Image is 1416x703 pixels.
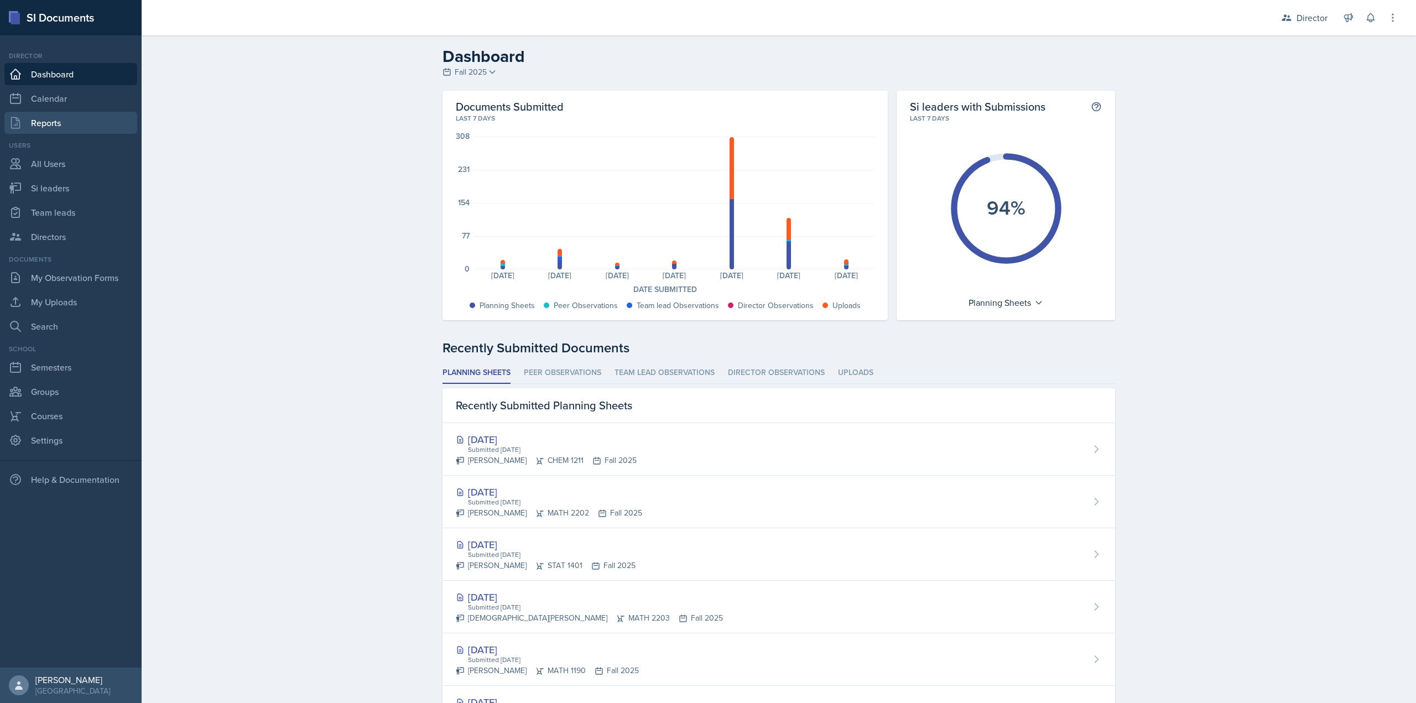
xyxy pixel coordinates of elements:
div: Team lead Observations [637,300,719,311]
div: [PERSON_NAME] STAT 1401 Fall 2025 [456,560,636,571]
text: 94% [987,193,1025,222]
div: Submitted [DATE] [467,655,639,665]
a: Courses [4,405,137,427]
li: Uploads [838,362,873,384]
a: Dashboard [4,63,137,85]
h2: Documents Submitted [456,100,874,113]
div: Planning Sheets [480,300,535,311]
div: [PERSON_NAME] MATH 1190 Fall 2025 [456,665,639,676]
div: Uploads [832,300,861,311]
a: [DATE] Submitted [DATE] [PERSON_NAME]MATH 2202Fall 2025 [442,476,1115,528]
div: [DATE] [645,272,702,279]
li: Team lead Observations [615,362,715,384]
h2: Dashboard [442,46,1115,66]
div: Help & Documentation [4,468,137,491]
h2: Si leaders with Submissions [910,100,1045,113]
a: Search [4,315,137,337]
a: Reports [4,112,137,134]
div: Date Submitted [456,284,874,295]
div: School [4,344,137,354]
div: [DATE] [818,272,874,279]
div: [DATE] [456,642,639,657]
div: 0 [465,265,470,273]
a: My Observation Forms [4,267,137,289]
a: Si leaders [4,177,137,199]
div: Director [4,51,137,61]
div: Last 7 days [456,113,874,123]
a: [DATE] Submitted [DATE] [PERSON_NAME]CHEM 1211Fall 2025 [442,423,1115,476]
a: [DATE] Submitted [DATE] [DEMOGRAPHIC_DATA][PERSON_NAME]MATH 2203Fall 2025 [442,581,1115,633]
div: [DATE] [474,272,531,279]
div: Documents [4,254,137,264]
div: Recently Submitted Documents [442,338,1115,358]
a: Semesters [4,356,137,378]
div: Submitted [DATE] [467,445,637,455]
div: [DATE] [589,272,645,279]
div: [DATE] [456,590,723,605]
div: [DATE] [456,537,636,552]
a: Calendar [4,87,137,110]
div: Recently Submitted Planning Sheets [442,388,1115,423]
div: Director Observations [738,300,814,311]
span: Fall 2025 [455,66,487,78]
a: Groups [4,381,137,403]
div: [DATE] [456,485,642,499]
a: Team leads [4,201,137,223]
div: [DEMOGRAPHIC_DATA][PERSON_NAME] MATH 2203 Fall 2025 [456,612,723,624]
a: My Uploads [4,291,137,313]
div: [PERSON_NAME] [35,674,110,685]
div: 231 [458,165,470,173]
div: 77 [462,232,470,239]
div: Users [4,140,137,150]
div: Last 7 days [910,113,1102,123]
div: [DATE] [456,432,637,447]
div: 308 [456,132,470,140]
li: Peer Observations [524,362,601,384]
a: [DATE] Submitted [DATE] [PERSON_NAME]STAT 1401Fall 2025 [442,528,1115,581]
div: Submitted [DATE] [467,497,642,507]
div: Planning Sheets [963,294,1049,311]
div: Submitted [DATE] [467,550,636,560]
div: Submitted [DATE] [467,602,723,612]
li: Planning Sheets [442,362,511,384]
div: [DATE] [703,272,760,279]
a: [DATE] Submitted [DATE] [PERSON_NAME]MATH 1190Fall 2025 [442,633,1115,686]
div: [PERSON_NAME] MATH 2202 Fall 2025 [456,507,642,519]
a: Directors [4,226,137,248]
div: [PERSON_NAME] CHEM 1211 Fall 2025 [456,455,637,466]
div: [DATE] [531,272,588,279]
div: [GEOGRAPHIC_DATA] [35,685,110,696]
div: [DATE] [760,272,817,279]
a: All Users [4,153,137,175]
div: Director [1297,11,1327,24]
div: Peer Observations [554,300,618,311]
li: Director Observations [728,362,825,384]
a: Settings [4,429,137,451]
div: 154 [458,199,470,206]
